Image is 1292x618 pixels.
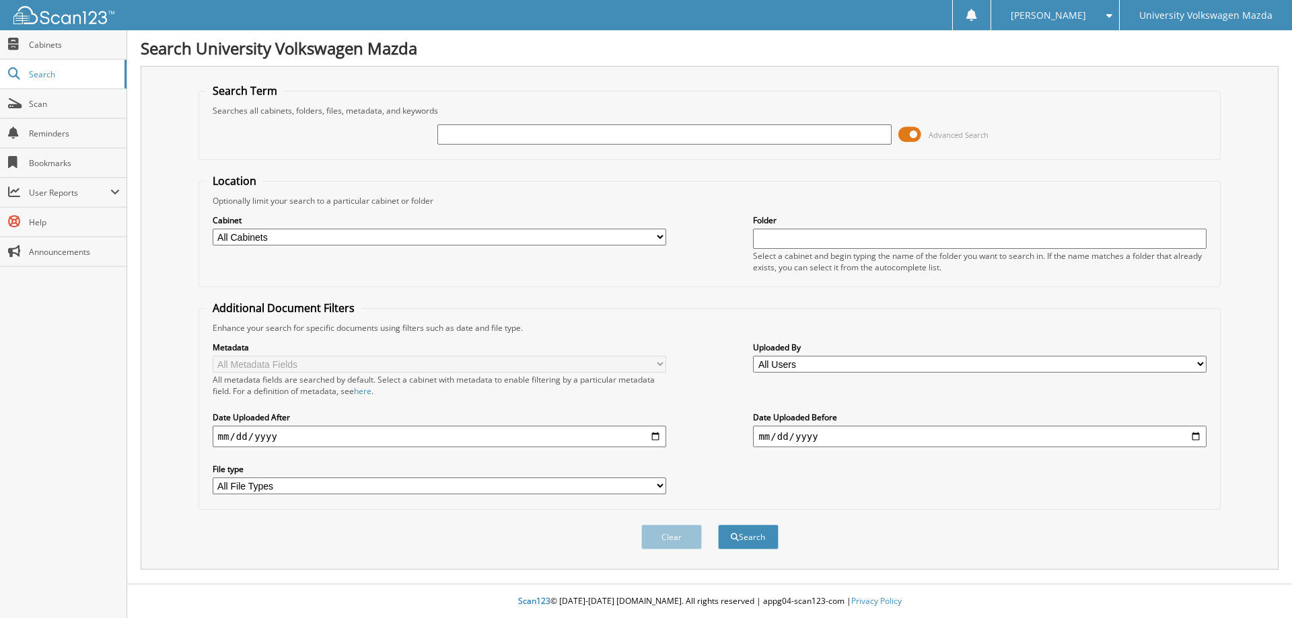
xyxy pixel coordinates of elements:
[354,385,371,397] a: here
[206,195,1214,206] div: Optionally limit your search to a particular cabinet or folder
[29,157,120,169] span: Bookmarks
[29,217,120,228] span: Help
[641,525,702,549] button: Clear
[929,130,989,140] span: Advanced Search
[29,39,120,50] span: Cabinets
[213,463,666,475] label: File type
[206,173,263,188] legend: Location
[206,105,1214,116] div: Searches all cabinets, folders, files, metadata, and keywords
[213,412,666,423] label: Date Uploaded After
[206,301,361,315] legend: Additional Document Filters
[29,246,120,258] span: Announcements
[213,374,666,397] div: All metadata fields are searched by default. Select a cabinet with metadata to enable filtering b...
[213,426,666,447] input: start
[213,342,666,353] label: Metadata
[851,595,902,607] a: Privacy Policy
[206,322,1214,334] div: Enhance your search for specific documents using filters such as date and file type.
[206,83,284,98] legend: Search Term
[753,412,1207,423] label: Date Uploaded Before
[213,215,666,226] label: Cabinet
[1011,11,1086,20] span: [PERSON_NAME]
[753,426,1207,447] input: end
[753,250,1207,273] div: Select a cabinet and begin typing the name of the folder you want to search in. If the name match...
[141,37,1279,59] h1: Search University Volkswagen Mazda
[518,595,550,607] span: Scan123
[1139,11,1272,20] span: University Volkswagen Mazda
[127,585,1292,618] div: © [DATE]-[DATE] [DOMAIN_NAME]. All rights reserved | appg04-scan123-com |
[753,215,1207,226] label: Folder
[753,342,1207,353] label: Uploaded By
[1225,553,1292,618] iframe: Chat Widget
[13,6,114,24] img: scan123-logo-white.svg
[29,69,118,80] span: Search
[718,525,779,549] button: Search
[29,98,120,110] span: Scan
[29,128,120,139] span: Reminders
[29,187,110,198] span: User Reports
